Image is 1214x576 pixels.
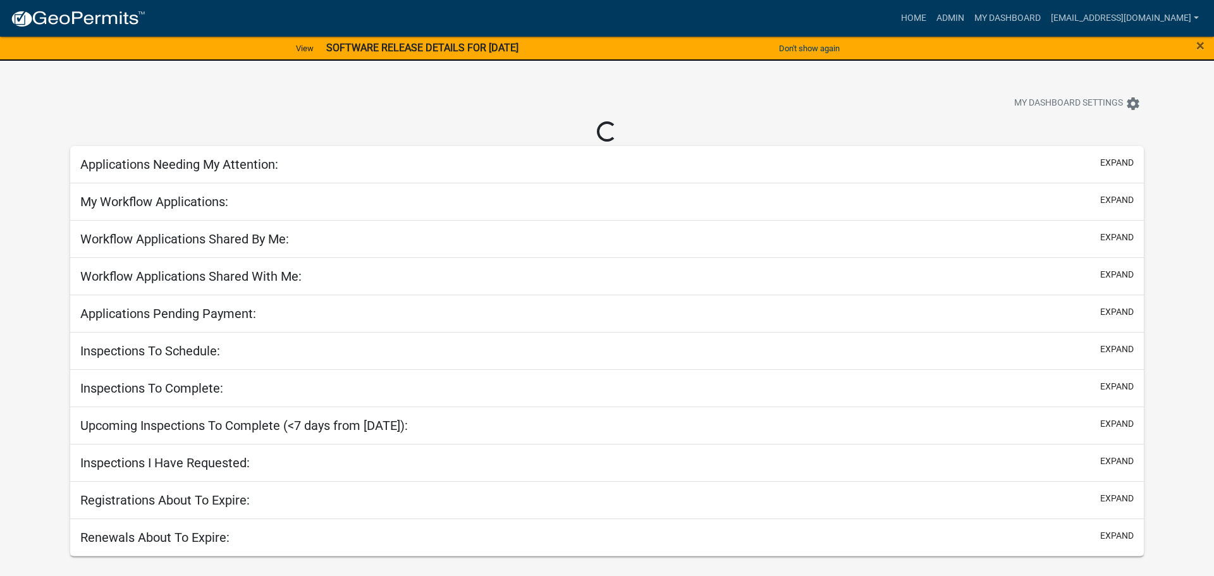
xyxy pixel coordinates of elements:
[326,42,518,54] strong: SOFTWARE RELEASE DETAILS FOR [DATE]
[1100,492,1134,505] button: expand
[1100,529,1134,542] button: expand
[80,381,223,396] h5: Inspections To Complete:
[931,6,969,30] a: Admin
[80,269,302,284] h5: Workflow Applications Shared With Me:
[80,455,250,470] h5: Inspections I Have Requested:
[896,6,931,30] a: Home
[80,231,289,247] h5: Workflow Applications Shared By Me:
[80,157,278,172] h5: Applications Needing My Attention:
[80,343,220,358] h5: Inspections To Schedule:
[291,38,319,59] a: View
[1125,96,1141,111] i: settings
[1004,91,1151,116] button: My Dashboard Settingssettings
[1100,156,1134,169] button: expand
[1196,38,1205,53] button: Close
[80,194,228,209] h5: My Workflow Applications:
[1196,37,1205,54] span: ×
[1100,343,1134,356] button: expand
[1100,380,1134,393] button: expand
[1100,417,1134,431] button: expand
[80,418,408,433] h5: Upcoming Inspections To Complete (<7 days from [DATE]):
[80,306,256,321] h5: Applications Pending Payment:
[80,493,250,508] h5: Registrations About To Expire:
[1100,231,1134,244] button: expand
[1046,6,1204,30] a: [EMAIL_ADDRESS][DOMAIN_NAME]
[1100,455,1134,468] button: expand
[969,6,1046,30] a: My Dashboard
[1100,193,1134,207] button: expand
[1100,268,1134,281] button: expand
[80,530,230,545] h5: Renewals About To Expire:
[1100,305,1134,319] button: expand
[1014,96,1123,111] span: My Dashboard Settings
[774,38,845,59] button: Don't show again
